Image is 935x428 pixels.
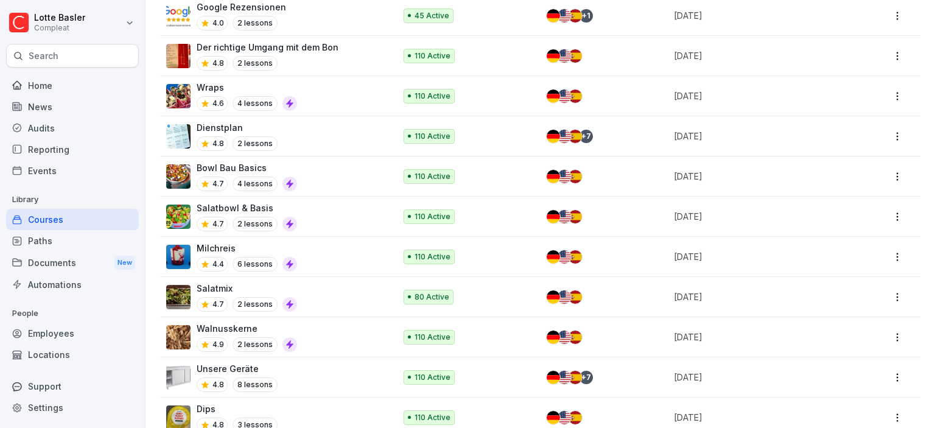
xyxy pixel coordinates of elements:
[34,24,85,32] p: Compleat
[569,331,582,344] img: es.svg
[166,124,191,149] img: izne627zotx0yvu6y8lmu3dt.png
[166,205,191,229] img: svb96trxt6sc63b8ay30mum9.png
[547,210,560,223] img: de.svg
[166,164,191,189] img: w7rvutcsrnxgkwtja61o8t4d.png
[6,323,139,344] a: Employees
[558,371,571,384] img: us.svg
[569,250,582,264] img: es.svg
[212,18,224,29] p: 4.0
[6,251,139,274] div: Documents
[166,325,191,349] img: c5ecxrijfgxau9rr55y3plkm.png
[212,98,224,109] p: 4.6
[197,362,278,375] p: Unsere Geräte
[6,230,139,251] a: Paths
[674,89,842,102] p: [DATE]
[212,379,224,390] p: 4.8
[415,51,450,61] p: 110 Active
[547,130,560,143] img: de.svg
[233,56,278,71] p: 2 lessons
[569,210,582,223] img: es.svg
[547,290,560,304] img: de.svg
[6,251,139,274] a: DocumentsNew
[547,49,560,63] img: de.svg
[197,81,297,94] p: Wraps
[212,339,224,350] p: 4.9
[233,257,278,272] p: 6 lessons
[674,170,842,183] p: [DATE]
[197,202,297,214] p: Salatbowl & Basis
[166,245,191,269] img: w5xu6rbdgqj82vpoprfl4cgx.png
[569,130,582,143] img: es.svg
[6,344,139,365] a: Locations
[233,16,278,30] p: 2 lessons
[34,13,85,23] p: Lotte Basler
[233,177,278,191] p: 4 lessons
[29,50,58,62] p: Search
[6,190,139,209] p: Library
[558,130,571,143] img: us.svg
[166,84,191,108] img: yet54viyy5xowpqmur0gsc79.png
[547,250,560,264] img: de.svg
[166,4,191,28] img: ezj0ajshtlh7hpy4qvboyc13.png
[6,376,139,397] div: Support
[6,96,139,118] div: News
[197,41,338,54] p: Der richtige Umgang mit dem Bon
[415,171,450,182] p: 110 Active
[547,89,560,103] img: de.svg
[415,332,450,343] p: 110 Active
[674,130,842,142] p: [DATE]
[6,274,139,295] a: Automations
[558,290,571,304] img: us.svg
[674,411,842,424] p: [DATE]
[558,170,571,183] img: us.svg
[569,170,582,183] img: es.svg
[197,242,297,254] p: Milchreis
[580,130,593,143] div: + 7
[558,250,571,264] img: us.svg
[674,331,842,343] p: [DATE]
[233,297,278,312] p: 2 lessons
[415,131,450,142] p: 110 Active
[166,365,191,390] img: c1qgdr0kq3mvsbtiz0puipip.png
[197,322,297,335] p: Walnusskerne
[547,170,560,183] img: de.svg
[6,139,139,160] a: Reporting
[197,121,278,134] p: Dienstplan
[547,9,560,23] img: de.svg
[558,411,571,424] img: us.svg
[212,178,224,189] p: 4.7
[580,371,593,384] div: + 7
[6,75,139,96] a: Home
[415,292,449,303] p: 80 Active
[674,49,842,62] p: [DATE]
[569,290,582,304] img: es.svg
[415,91,450,102] p: 110 Active
[6,397,139,418] div: Settings
[558,331,571,344] img: us.svg
[569,89,582,103] img: es.svg
[558,210,571,223] img: us.svg
[6,118,139,139] a: Audits
[197,402,278,415] p: Dips
[547,331,560,344] img: de.svg
[558,89,571,103] img: us.svg
[547,411,560,424] img: de.svg
[580,9,593,23] div: + 1
[558,9,571,23] img: us.svg
[233,217,278,231] p: 2 lessons
[166,44,191,68] img: ilmxo25lzxkadzr1zmia0lzb.png
[547,371,560,384] img: de.svg
[415,211,450,222] p: 110 Active
[212,138,224,149] p: 4.8
[569,9,582,23] img: es.svg
[166,285,191,309] img: v9ct9ctutyhabgrw7d4uhvu6.png
[197,282,297,295] p: Salatmix
[212,219,224,230] p: 4.7
[212,299,224,310] p: 4.7
[197,161,297,174] p: Bowl Bau Basics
